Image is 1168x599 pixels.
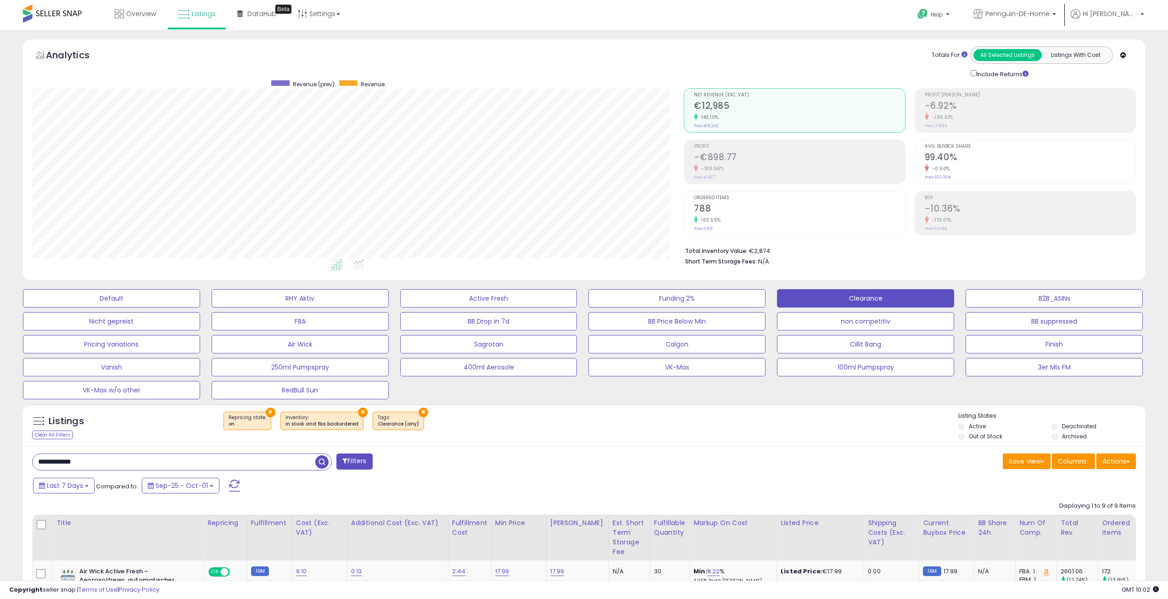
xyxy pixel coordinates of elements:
[694,196,905,201] span: Ordered Items
[777,335,954,353] button: Cillit Bang
[1019,518,1053,537] div: Num of Comp.
[49,415,84,428] h5: Listings
[400,312,577,330] button: BB Drop in 7d
[694,203,905,216] h2: 788
[285,421,358,427] div: in stock and fba backordered
[777,312,954,330] button: non competitiv
[1058,457,1087,466] span: Columns
[212,358,389,376] button: 250ml Pumpspray
[1052,453,1095,469] button: Columns
[285,414,358,428] span: Inventory :
[419,408,428,417] button: ×
[266,408,275,417] button: ×
[1041,49,1110,61] button: Listings With Cost
[698,114,719,121] small: 143.10%
[9,586,159,594] div: seller snap | |
[296,567,307,576] a: 9.10
[156,481,208,490] span: Sep-25 - Oct-01
[351,567,362,576] a: 0.13
[694,174,715,180] small: Prev: €427
[1071,9,1144,30] a: Hi [PERSON_NAME]
[868,518,915,547] div: Shipping Costs (Exc. VAT)
[247,9,276,18] span: DataHub
[588,289,766,308] button: Funding 2%
[925,226,947,231] small: Prev: 14.19%
[229,421,266,427] div: on
[212,335,389,353] button: Air Wick
[23,381,200,399] button: VK-Max w/o other
[777,358,954,376] button: 100ml Pumpspray
[59,567,77,586] img: 51lTsXHBT9L._SL40_.jpg
[973,49,1042,61] button: All Selected Listings
[336,453,372,470] button: Filters
[777,289,954,308] button: Clearance
[925,203,1135,216] h2: -10.36%
[23,312,200,330] button: Nicht gepreist
[400,289,577,308] button: Active Fresh
[229,414,266,428] span: Repricing state :
[694,226,713,231] small: Prev: 299
[1102,518,1135,537] div: Ordered Items
[925,152,1135,164] h2: 99.40%
[944,567,958,576] span: 17.99
[251,518,288,528] div: Fulfillment
[685,245,1129,256] li: €2,874
[1102,567,1139,576] div: 172
[358,408,368,417] button: ×
[495,567,509,576] a: 17.99
[931,11,943,18] span: Help
[588,358,766,376] button: VK-Max
[698,165,724,172] small: -310.56%
[32,431,73,439] div: Clear All Filters
[613,567,643,576] div: N/A
[1019,567,1050,576] div: FBA: 1
[966,312,1143,330] button: BB suppressed
[361,80,385,88] span: Revenue
[23,289,200,308] button: Default
[126,9,156,18] span: Overview
[694,144,905,149] span: Profit
[978,518,1012,537] div: BB Share 24h.
[966,358,1143,376] button: 3er Mix FM
[693,567,707,576] b: Min:
[1003,453,1051,469] button: Save View
[932,51,967,60] div: Totals For
[978,567,1008,576] div: N/A
[378,414,419,428] span: Tags :
[925,144,1135,149] span: Avg. Buybox Share
[654,518,686,537] div: Fulfillable Quantity
[958,412,1145,420] p: Listing States:
[925,101,1135,113] h2: -6.92%
[694,93,905,98] span: Net Revenue (Exc. VAT)
[296,518,343,537] div: Cost (Exc. VAT)
[452,567,466,576] a: 2.44
[212,381,389,399] button: RedBull Sun
[693,567,770,584] div: %
[378,421,419,427] div: Clearance (any)
[685,247,748,255] b: Total Inventory Value:
[351,518,444,528] div: Additional Cost (Exc. VAT)
[694,123,719,129] small: Prev: €5,342
[929,217,952,224] small: -173.01%
[969,422,986,430] label: Active
[1062,422,1096,430] label: Deactivated
[758,257,769,266] span: N/A
[1061,567,1098,576] div: 2601.06
[33,478,95,493] button: Last 7 Days
[550,567,564,576] a: 17.99
[781,518,860,528] div: Listed Price
[550,518,605,528] div: [PERSON_NAME]
[685,258,757,265] b: Short Term Storage Fees:
[613,518,646,557] div: Est. Short Term Storage Fee
[46,49,107,64] h5: Analytics
[694,152,905,164] h2: -€898.77
[925,196,1135,201] span: ROI
[192,9,216,18] span: Listings
[1059,502,1136,510] div: Displaying 1 to 9 of 9 items
[212,289,389,308] button: RHY Aktiv
[925,174,951,180] small: Prev: 100.00%
[400,335,577,353] button: Sagrotan
[23,358,200,376] button: Vanish
[119,585,159,594] a: Privacy Policy
[207,518,243,528] div: Repricing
